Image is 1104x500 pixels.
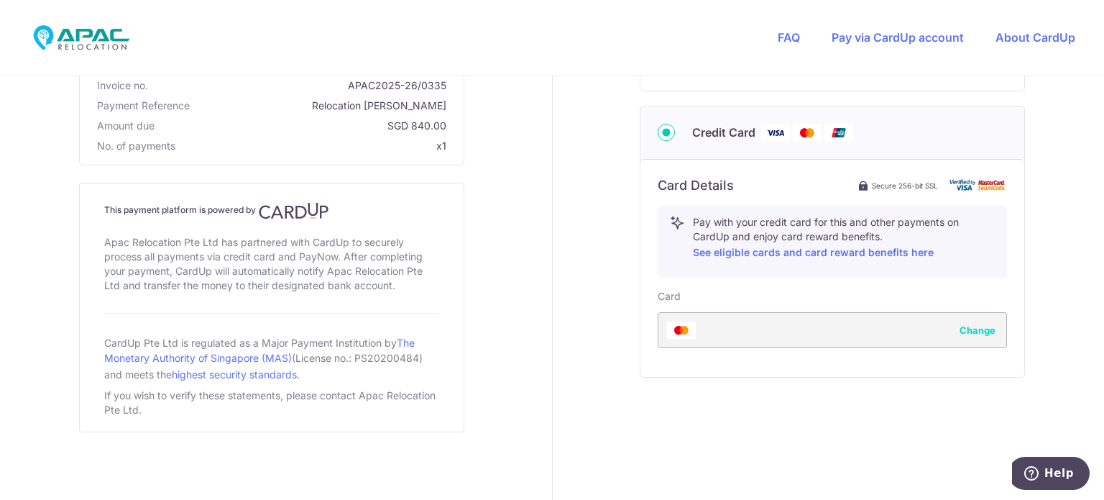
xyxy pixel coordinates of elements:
span: Relocation [PERSON_NAME] [195,99,446,113]
span: SGD 840.00 [160,119,446,133]
span: x1 [436,140,446,152]
a: See eligible cards and card reward benefits here [693,246,934,258]
span: Credit Card [692,124,755,141]
img: Visa [761,124,790,142]
h6: Card Details [658,177,734,194]
span: Invoice no. [97,78,148,93]
label: Card [658,289,681,304]
a: FAQ [778,30,800,45]
a: The Monetary Authority of Singapore (MAS) [104,337,415,364]
img: CardUp [259,202,329,219]
a: Pay via CardUp account [832,30,964,45]
span: APAC2025-26/0335 [154,78,446,93]
a: About CardUp [995,30,1075,45]
img: Union Pay [824,124,853,142]
div: Credit Card Visa Mastercard Union Pay [658,124,1007,142]
img: card secure [949,179,1007,191]
span: No. of payments [97,139,175,153]
span: translation missing: en.payment_reference [97,99,190,112]
div: Apac Relocation Pte Ltd has partnered with CardUp to securely process all payments via credit car... [104,232,439,296]
span: Secure 256-bit SSL [872,180,938,191]
iframe: Opens a widget where you can find more information [1012,457,1090,493]
div: If you wish to verify these statements, please contact Apac Relocation Pte Ltd. [104,386,439,420]
span: Amount due [97,119,155,133]
button: Change [960,323,995,337]
img: Mastercard [793,124,822,142]
h4: This payment platform is powered by [104,202,439,219]
p: Pay with your credit card for this and other payments on CardUp and enjoy card reward benefits. [693,215,995,261]
a: highest security standards [172,368,297,381]
div: CardUp Pte Ltd is regulated as a Major Payment Institution by (License no.: PS20200484) and meets... [104,331,439,386]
